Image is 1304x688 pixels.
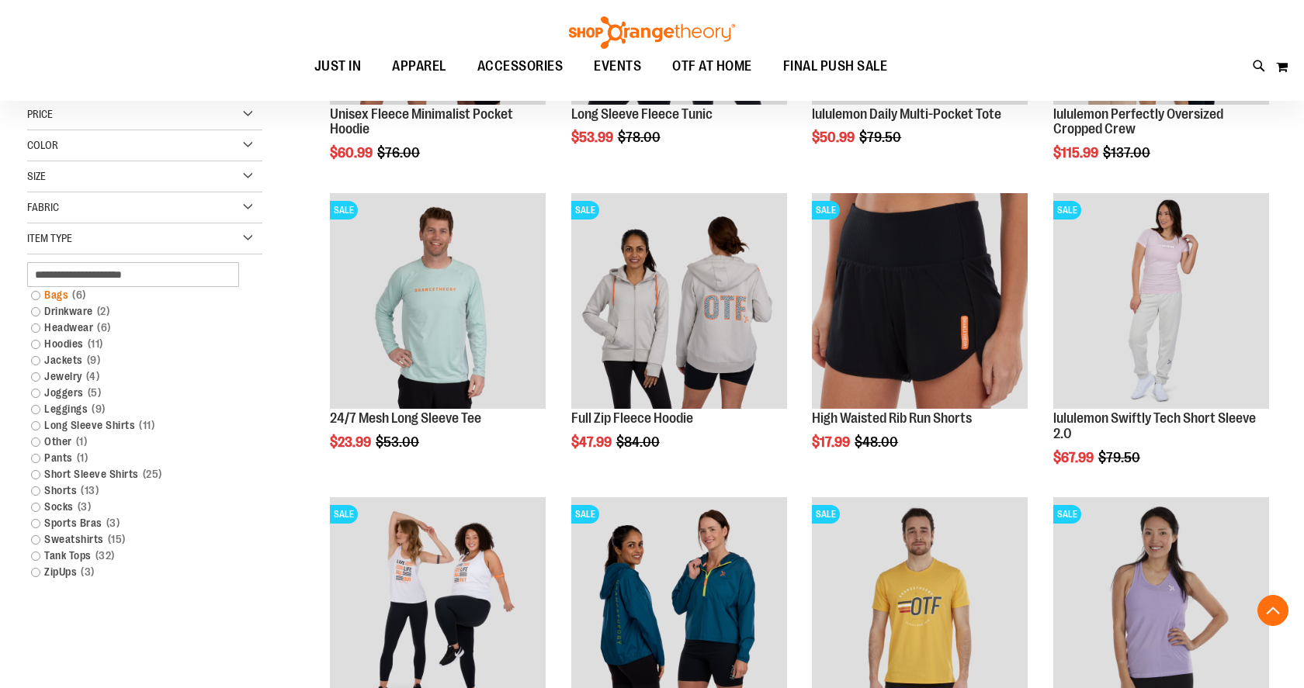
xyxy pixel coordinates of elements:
a: lululemon Swiftly Tech Short Sleeve 2.0 [1053,410,1256,441]
span: FINAL PUSH SALE [783,49,888,84]
a: Full Zip Fleece Hoodie [571,410,693,426]
span: $76.00 [377,145,422,161]
a: High Waisted Rib Run ShortsSALE [812,193,1028,411]
span: 11 [135,417,158,434]
span: $84.00 [616,434,662,450]
span: SALE [571,505,599,524]
a: EVENTS [578,49,657,85]
a: APPAREL [376,49,462,85]
a: lululemon Swiftly Tech Short Sleeve 2.0SALE [1053,193,1269,411]
a: Long Sleeve Fleece Tunic [571,106,713,122]
span: 5 [84,385,106,401]
span: $53.99 [571,130,616,145]
span: SALE [330,505,358,524]
span: $23.99 [330,434,373,450]
a: Drinkware2 [23,303,249,320]
span: $47.99 [571,434,614,450]
div: product [1046,185,1277,505]
span: SALE [1053,201,1081,220]
span: 11 [84,336,107,352]
span: 13 [77,482,102,499]
span: $137.00 [1103,145,1153,161]
a: lululemon Daily Multi-Pocket Tote [812,106,1001,122]
a: Hoodies11 [23,336,249,352]
a: Joggers5 [23,385,249,401]
span: 3 [77,564,99,580]
a: Shorts13 [23,482,249,499]
span: $79.50 [859,130,903,145]
a: Main Image of 1457091SALE [571,193,787,411]
span: 32 [92,548,119,564]
span: $17.99 [812,434,852,450]
span: $79.50 [1098,450,1143,465]
img: Shop Orangetheory [567,16,737,49]
a: 24/7 Mesh Long Sleeve Tee [330,410,481,426]
span: SALE [571,201,599,220]
span: 4 [82,368,104,385]
a: Tank Tops32 [23,548,249,564]
span: Color [27,139,58,151]
a: ZipUps3 [23,564,249,580]
span: $115.99 [1053,145,1101,161]
a: Bags6 [23,287,249,303]
span: $78.00 [618,130,663,145]
span: $60.99 [330,145,375,161]
span: $53.00 [376,434,421,450]
span: Fabric [27,201,59,213]
span: 9 [83,352,105,368]
span: SALE [1053,505,1081,524]
span: SALE [812,201,840,220]
a: JUST IN [299,49,377,85]
img: Main Image of 1457091 [571,193,787,409]
span: 1 [72,434,92,450]
span: Item Type [27,232,72,244]
a: Leggings9 [23,401,249,417]
a: Long Sleeve Shirts11 [23,417,249,434]
a: Jewelry4 [23,368,249,385]
a: Sports Bras3 [23,515,249,531]
img: Main Image of 1457095 [330,193,546,409]
a: Main Image of 1457095SALE [330,193,546,411]
span: OTF AT HOME [672,49,752,84]
a: Jackets9 [23,352,249,368]
span: $67.99 [1053,450,1096,465]
button: Back To Top [1257,595,1288,626]
a: FINAL PUSH SALE [768,49,903,84]
span: SALE [330,201,358,220]
span: 3 [74,499,95,515]
img: lululemon Swiftly Tech Short Sleeve 2.0 [1053,193,1269,409]
span: $48.00 [855,434,900,450]
span: 3 [102,515,124,531]
span: JUST IN [314,49,362,84]
span: Size [27,170,46,182]
span: 6 [68,287,90,303]
a: High Waisted Rib Run Shorts [812,410,972,426]
span: 9 [88,401,109,417]
a: Sweatshirts15 [23,531,249,548]
span: $50.99 [812,130,857,145]
a: Other1 [23,434,249,450]
span: ACCESSORIES [477,49,564,84]
span: 15 [104,531,130,548]
span: 1 [73,450,92,466]
span: 25 [139,466,166,482]
span: 6 [93,320,115,336]
a: Socks3 [23,499,249,515]
span: Price [27,108,53,120]
a: Headwear6 [23,320,249,336]
div: product [564,185,795,489]
a: Pants1 [23,450,249,466]
span: 2 [93,303,114,320]
a: lululemon Perfectly Oversized Cropped Crew [1053,106,1223,137]
a: Short Sleeve Shirts25 [23,466,249,482]
div: product [804,185,1035,489]
a: Unisex Fleece Minimalist Pocket Hoodie [330,106,513,137]
span: EVENTS [594,49,641,84]
img: High Waisted Rib Run Shorts [812,193,1028,409]
div: product [322,185,553,489]
a: OTF AT HOME [657,49,768,85]
span: SALE [812,505,840,524]
span: APPAREL [392,49,446,84]
a: ACCESSORIES [462,49,579,85]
